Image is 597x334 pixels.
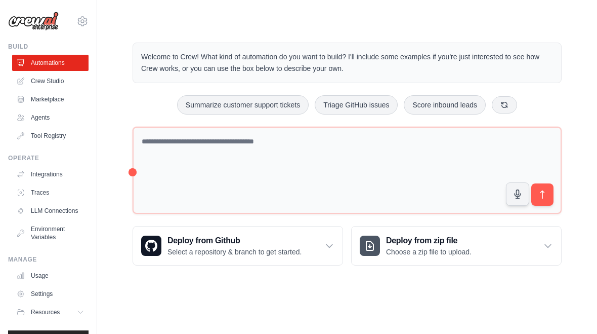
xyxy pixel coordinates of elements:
a: LLM Connections [12,203,89,219]
button: Triage GitHub issues [315,95,398,115]
a: Environment Variables [12,221,89,245]
a: Marketplace [12,91,89,107]
span: Resources [31,308,60,316]
button: Summarize customer support tickets [177,95,309,115]
p: Choose a zip file to upload. [386,247,472,257]
a: Crew Studio [12,73,89,89]
a: Usage [12,268,89,284]
a: Tool Registry [12,128,89,144]
div: Operate [8,154,89,162]
p: Select a repository & branch to get started. [167,247,302,257]
p: Welcome to Crew! What kind of automation do you want to build? I'll include some examples if you'... [141,51,553,75]
a: Automations [12,55,89,71]
div: Manage [8,255,89,264]
div: Build [8,43,89,51]
a: Traces [12,184,89,201]
button: Resources [12,304,89,320]
h3: Deploy from Github [167,235,302,247]
img: Logo [8,12,59,31]
a: Agents [12,109,89,126]
button: Score inbound leads [404,95,486,115]
h3: Deploy from zip file [386,235,472,247]
a: Settings [12,286,89,302]
a: Integrations [12,166,89,182]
